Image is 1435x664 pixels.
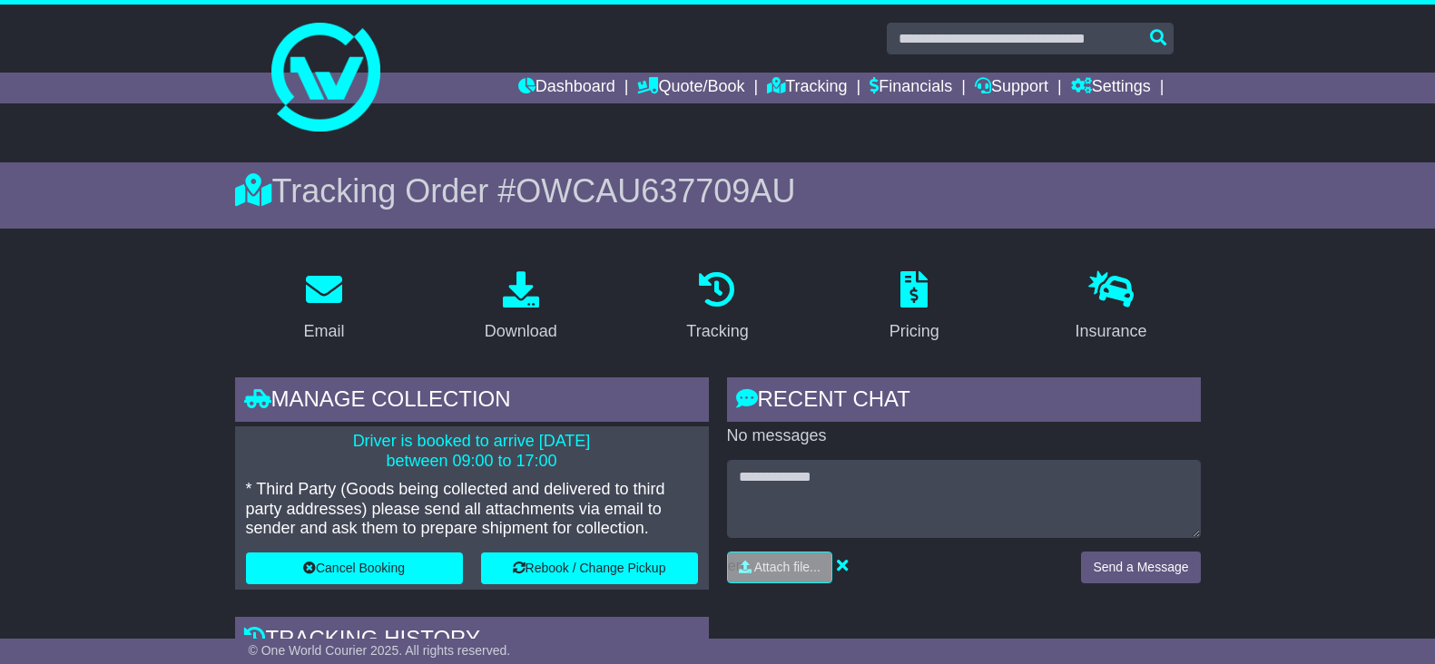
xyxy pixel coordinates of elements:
p: No messages [727,426,1201,446]
a: Financials [870,73,952,103]
a: Email [291,265,356,350]
button: Rebook / Change Pickup [481,552,698,584]
a: Quote/Book [637,73,744,103]
span: © One World Courier 2025. All rights reserved. [249,643,511,658]
div: Tracking Order # [235,171,1201,210]
div: Manage collection [235,377,709,426]
p: Driver is booked to arrive [DATE] between 09:00 to 17:00 [246,432,698,471]
a: Settings [1071,73,1151,103]
div: Insurance [1076,319,1147,344]
a: Tracking [674,265,760,350]
p: * Third Party (Goods being collected and delivered to third party addresses) please send all atta... [246,480,698,539]
div: Pricing [890,319,939,344]
div: Tracking [686,319,748,344]
a: Dashboard [518,73,615,103]
div: RECENT CHAT [727,377,1201,426]
a: Download [473,265,569,350]
button: Send a Message [1081,552,1200,583]
button: Cancel Booking [246,552,463,584]
a: Support [975,73,1048,103]
a: Tracking [767,73,847,103]
div: Email [303,319,344,344]
a: Insurance [1064,265,1159,350]
div: Download [485,319,557,344]
a: Pricing [878,265,951,350]
span: OWCAU637709AU [516,172,795,210]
